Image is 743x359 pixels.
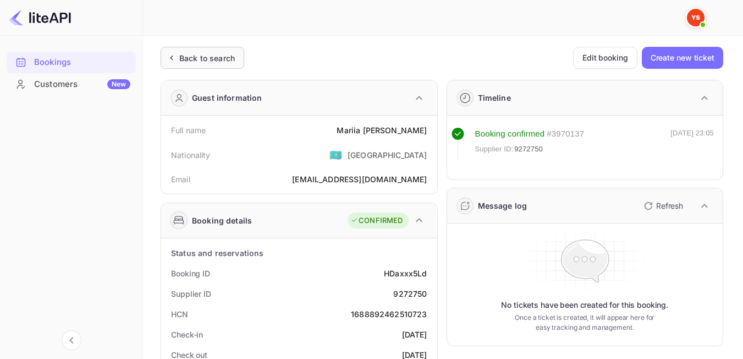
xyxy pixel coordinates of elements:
[384,268,427,279] div: HDaxxx5Ld
[34,78,130,91] div: Customers
[501,300,668,311] p: No tickets have been created for this booking.
[192,215,252,226] div: Booking details
[7,74,136,95] div: CustomersNew
[687,9,705,26] img: Yandex Support
[337,124,427,136] div: Mariia [PERSON_NAME]
[62,330,81,350] button: Collapse navigation
[171,329,203,340] div: Check-in
[34,56,130,69] div: Bookings
[402,329,427,340] div: [DATE]
[656,200,683,211] p: Refresh
[478,200,527,211] div: Message log
[670,128,714,160] div: [DATE] 23:05
[573,47,637,69] button: Edit booking
[351,308,427,320] div: 1688892462510723
[7,74,136,94] a: CustomersNew
[171,247,263,259] div: Status and reservations
[9,9,71,26] img: LiteAPI logo
[478,92,511,104] div: Timeline
[107,79,130,89] div: New
[171,308,188,320] div: HCN
[511,313,658,333] p: Once a ticket is created, it will appear here for easy tracking and management.
[350,215,403,226] div: CONFIRMED
[642,47,723,69] button: Create new ticket
[171,149,211,161] div: Nationality
[514,144,543,155] span: 9272750
[192,92,262,104] div: Guest information
[329,145,342,165] span: United States
[171,124,206,136] div: Full name
[292,173,427,185] div: [EMAIL_ADDRESS][DOMAIN_NAME]
[475,128,545,140] div: Booking confirmed
[7,52,136,73] div: Bookings
[171,173,190,185] div: Email
[393,288,427,300] div: 9272750
[637,197,687,215] button: Refresh
[171,288,211,300] div: Supplier ID
[475,144,514,155] span: Supplier ID:
[547,128,584,140] div: # 3970137
[171,268,210,279] div: Booking ID
[7,52,136,72] a: Bookings
[179,52,235,64] div: Back to search
[348,149,427,161] div: [GEOGRAPHIC_DATA]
